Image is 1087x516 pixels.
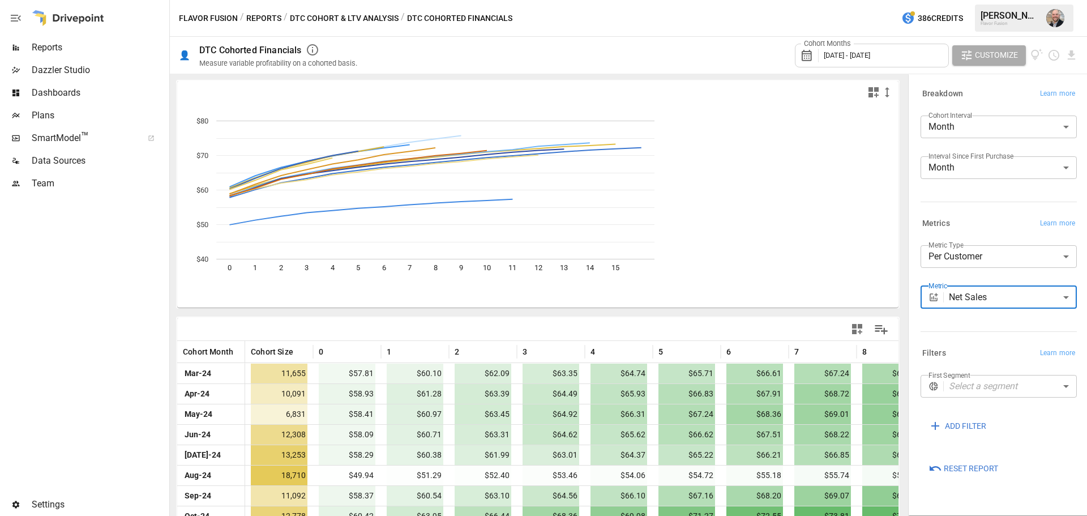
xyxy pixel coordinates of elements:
[590,486,647,506] span: $66.10
[32,41,167,54] span: Reports
[455,445,511,465] span: $61.99
[586,263,594,272] text: 14
[658,364,715,383] span: $65.71
[590,466,647,485] span: $54.06
[32,177,167,190] span: Team
[508,263,516,272] text: 11
[32,154,167,168] span: Data Sources
[523,445,579,465] span: $63.01
[1046,9,1064,27] img: Dustin Jacobson
[921,156,1077,179] div: Month
[434,263,438,272] text: 8
[975,48,1018,62] span: Customize
[590,445,647,465] span: $64.37
[199,59,357,67] div: Measure variable profitability on a cohorted basis.
[455,425,511,445] span: $63.31
[981,10,1039,21] div: [PERSON_NAME]
[921,416,994,436] button: ADD FILTER
[611,263,619,272] text: 15
[32,498,167,511] span: Settings
[523,364,579,383] span: $63.35
[726,486,783,506] span: $68.20
[183,445,222,465] span: [DATE]-24
[918,11,963,25] span: 386 Credits
[179,50,190,61] div: 👤
[387,466,443,485] span: $51.29
[949,381,1017,391] em: Select a segment
[794,486,851,506] span: $69.07
[183,346,233,357] span: Cohort Month
[32,86,167,100] span: Dashboards
[177,104,739,308] svg: A chart.
[928,370,970,380] label: First Segment
[251,404,307,424] span: 6,831
[794,384,851,404] span: $68.72
[319,486,375,506] span: $58.37
[183,486,213,506] span: Sep-24
[32,63,167,77] span: Dazzler Studio
[177,104,890,308] div: A chart.
[794,364,851,383] span: $67.24
[196,151,208,160] text: $70
[196,220,208,229] text: $50
[32,131,135,145] span: SmartModel
[382,263,386,272] text: 6
[455,466,511,485] span: $52.40
[387,346,391,357] span: 1
[928,110,972,120] label: Cohort Interval
[862,445,919,465] span: $67.66
[1047,49,1060,62] button: Schedule report
[315,285,408,294] text: Months Since First Purchase
[483,263,491,272] text: 10
[897,8,968,29] button: 386Credits
[534,263,542,272] text: 12
[726,425,783,445] span: $67.51
[523,466,579,485] span: $53.46
[921,459,1006,479] button: Reset Report
[387,486,443,506] span: $60.54
[1040,348,1075,359] span: Learn more
[32,109,167,122] span: Plans
[387,404,443,424] span: $60.97
[196,186,208,194] text: $60
[387,425,443,445] span: $60.71
[794,404,851,424] span: $69.01
[183,384,211,404] span: Apr-24
[319,466,375,485] span: $49.94
[944,462,998,476] span: Reset Report
[251,466,307,485] span: 18,710
[658,486,715,506] span: $67.16
[240,11,244,25] div: /
[726,384,783,404] span: $67.91
[590,346,595,357] span: 4
[794,425,851,445] span: $68.22
[305,263,309,272] text: 3
[251,384,307,404] span: 10,091
[726,364,783,383] span: $66.61
[523,404,579,424] span: $64.92
[179,11,238,25] button: Flavor Fusion
[455,404,511,424] span: $63.45
[658,445,715,465] span: $65.22
[196,255,208,263] text: $40
[794,346,799,357] span: 7
[824,51,870,59] span: [DATE] - [DATE]
[726,445,783,465] span: $66.21
[183,466,213,485] span: Aug-24
[387,364,443,383] span: $60.10
[251,425,307,445] span: 12,308
[455,364,511,383] span: $62.09
[590,364,647,383] span: $64.74
[928,151,1013,161] label: Interval Since First Purchase
[183,364,213,383] span: Mar-24
[319,384,375,404] span: $58.93
[590,384,647,404] span: $65.93
[862,384,919,404] span: $69.56
[801,39,854,49] label: Cohort Months
[387,384,443,404] span: $61.28
[1030,45,1043,66] button: View documentation
[726,466,783,485] span: $55.18
[658,404,715,424] span: $67.24
[1065,49,1078,62] button: Download report
[949,286,1077,309] div: Net Sales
